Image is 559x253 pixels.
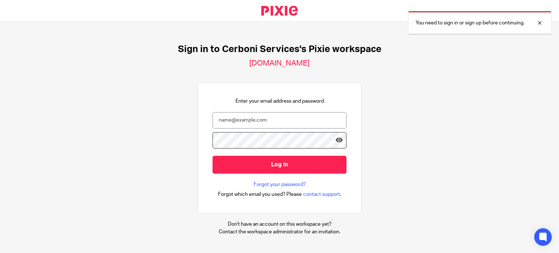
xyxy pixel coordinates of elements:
p: Contact the workspace administrator for an invitation. [219,228,340,236]
p: Don't have an account on this workspace yet? [219,221,340,228]
p: You need to sign in or sign up before continuing. [416,19,524,27]
span: Forgot which email you used? Please [218,191,302,198]
div: . [218,190,341,198]
p: Enter your email address and password [235,98,324,105]
a: Forgot your password? [254,181,306,188]
input: Log in [213,156,346,174]
h1: Sign in to Cerboni Services's Pixie workspace [178,44,381,55]
h2: [DOMAIN_NAME] [249,59,310,68]
span: contact support [303,191,340,198]
input: name@example.com [213,112,346,129]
